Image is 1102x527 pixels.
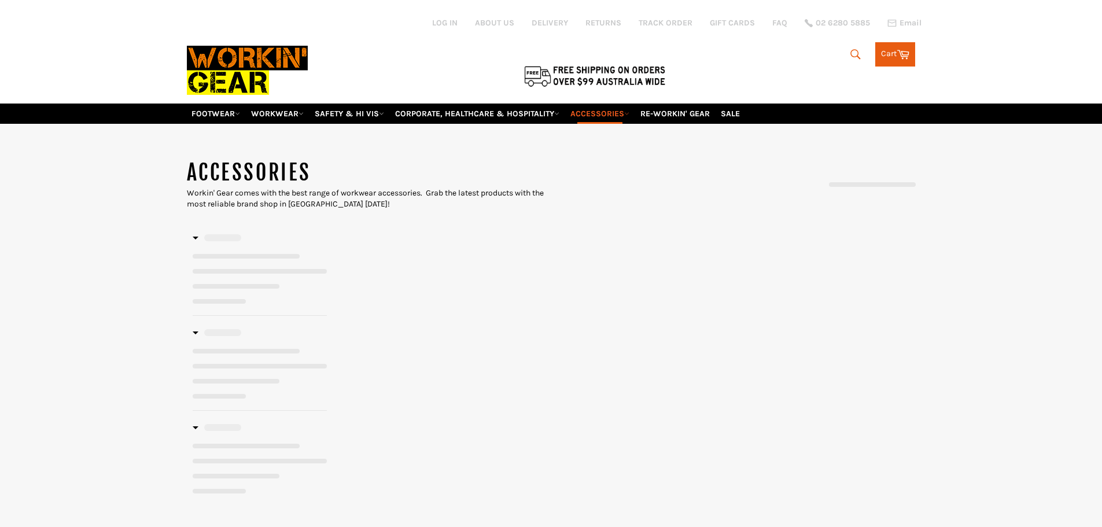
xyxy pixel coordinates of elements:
[522,64,667,88] img: Flat $9.95 shipping Australia wide
[187,159,551,187] h1: ACCESSORIES
[532,17,568,28] a: DELIVERY
[187,38,308,103] img: Workin Gear leaders in Workwear, Safety Boots, PPE, Uniforms. Australia's No.1 in Workwear
[432,18,458,28] a: Log in
[636,104,714,124] a: RE-WORKIN' GEAR
[566,104,634,124] a: ACCESSORIES
[187,104,245,124] a: FOOTWEAR
[310,104,389,124] a: SAFETY & HI VIS
[887,19,922,28] a: Email
[772,17,787,28] a: FAQ
[816,19,870,27] span: 02 6280 5885
[390,104,564,124] a: CORPORATE, HEALTHCARE & HOSPITALITY
[246,104,308,124] a: WORKWEAR
[900,19,922,27] span: Email
[187,187,551,210] div: Workin' Gear comes with the best range of workwear accessories. Grab the latest products with the...
[710,17,755,28] a: GIFT CARDS
[716,104,745,124] a: SALE
[639,17,692,28] a: TRACK ORDER
[475,17,514,28] a: ABOUT US
[875,42,915,67] a: Cart
[585,17,621,28] a: RETURNS
[805,19,870,27] a: 02 6280 5885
